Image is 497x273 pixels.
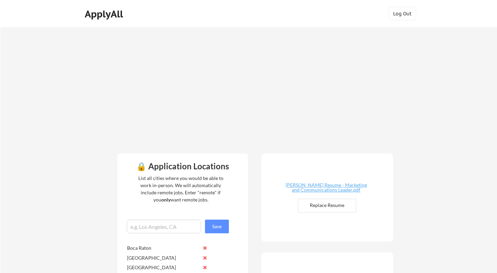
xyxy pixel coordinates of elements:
[134,174,228,203] div: List all cities where you would be able to work in-person. We will automatically include remote j...
[119,162,246,170] div: 🔒 Application Locations
[127,255,199,261] div: [GEOGRAPHIC_DATA]
[161,197,170,203] strong: only
[127,264,199,271] div: [GEOGRAPHIC_DATA]
[85,8,125,20] div: ApplyAll
[286,183,367,192] div: [PERSON_NAME] Resume - Marketing and Communications Leader.pdf
[389,7,416,21] button: Log Out
[286,183,367,193] a: [PERSON_NAME] Resume - Marketing and Communications Leader.pdf
[127,245,199,251] div: Boca Raton
[127,220,201,233] input: e.g. Los Angeles, CA
[205,220,229,233] button: Save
